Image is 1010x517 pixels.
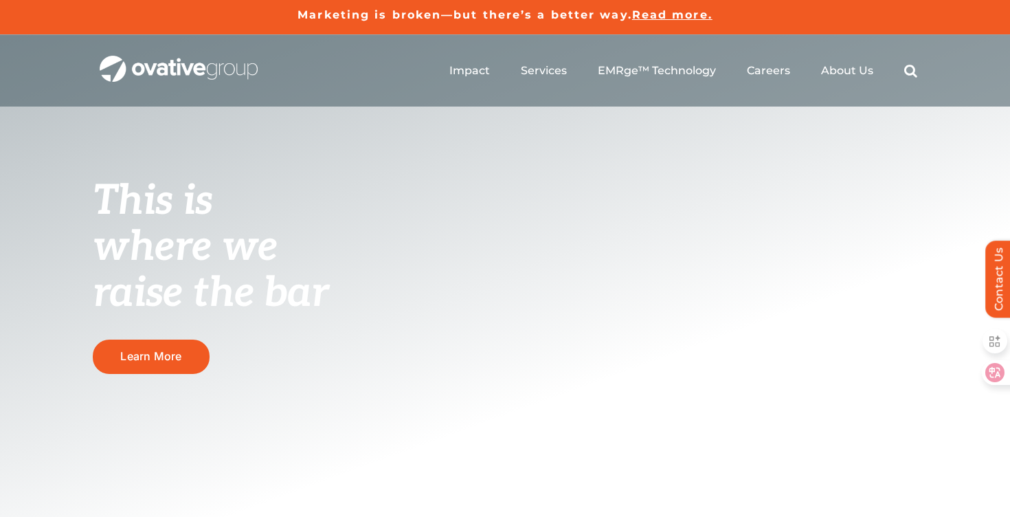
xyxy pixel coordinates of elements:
[93,177,212,226] span: This is
[298,8,632,21] a: Marketing is broken—but there’s a better way.
[120,350,181,363] span: Learn More
[632,8,712,21] a: Read more.
[747,64,790,78] a: Careers
[521,64,567,78] a: Services
[93,223,328,318] span: where we raise the bar
[598,64,716,78] a: EMRge™ Technology
[93,340,210,373] a: Learn More
[449,64,490,78] a: Impact
[821,64,873,78] a: About Us
[100,54,258,67] a: OG_Full_horizontal_WHT
[449,49,917,93] nav: Menu
[904,64,917,78] a: Search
